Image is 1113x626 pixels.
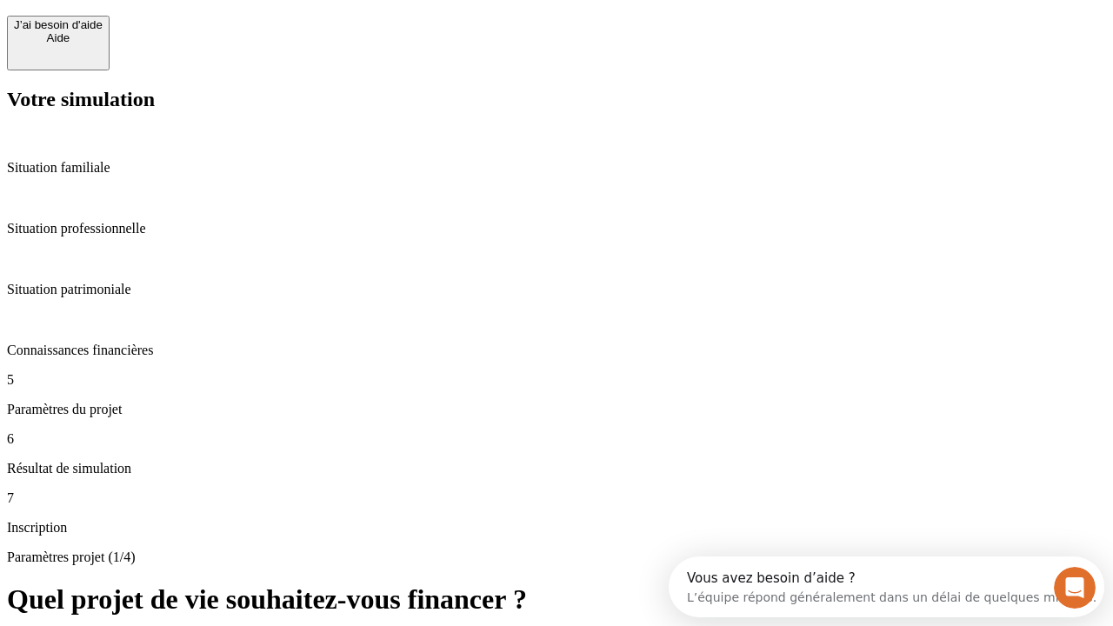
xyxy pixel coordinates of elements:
[7,461,1106,476] p: Résultat de simulation
[7,372,1106,388] p: 5
[18,29,428,47] div: L’équipe répond généralement dans un délai de quelques minutes.
[7,7,479,55] div: Ouvrir le Messenger Intercom
[14,31,103,44] div: Aide
[7,282,1106,297] p: Situation patrimoniale
[18,15,428,29] div: Vous avez besoin d’aide ?
[7,402,1106,417] p: Paramètres du projet
[7,490,1106,506] p: 7
[7,583,1106,616] h1: Quel projet de vie souhaitez-vous financer ?
[7,88,1106,111] h2: Votre simulation
[7,549,1106,565] p: Paramètres projet (1/4)
[669,556,1104,617] iframe: Intercom live chat discovery launcher
[7,431,1106,447] p: 6
[7,343,1106,358] p: Connaissances financières
[7,16,110,70] button: J’ai besoin d'aideAide
[14,18,103,31] div: J’ai besoin d'aide
[1054,567,1096,609] iframe: Intercom live chat
[7,221,1106,236] p: Situation professionnelle
[7,160,1106,176] p: Situation familiale
[7,520,1106,536] p: Inscription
